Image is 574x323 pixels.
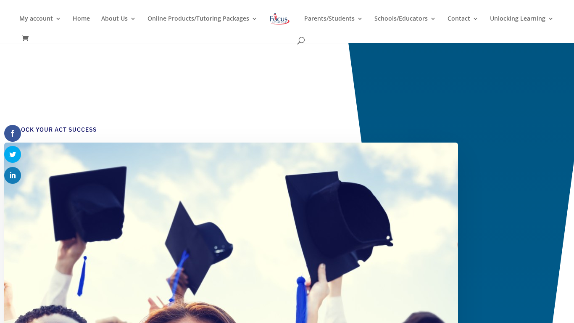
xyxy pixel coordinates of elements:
[8,126,445,138] h4: Unlock Your ACT Success
[101,16,136,35] a: About Us
[19,16,61,35] a: My account
[304,16,363,35] a: Parents/Students
[490,16,554,35] a: Unlocking Learning
[73,16,90,35] a: Home
[269,11,291,26] img: Focus on Learning
[448,16,479,35] a: Contact
[147,16,258,35] a: Online Products/Tutoring Packages
[374,16,436,35] a: Schools/Educators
